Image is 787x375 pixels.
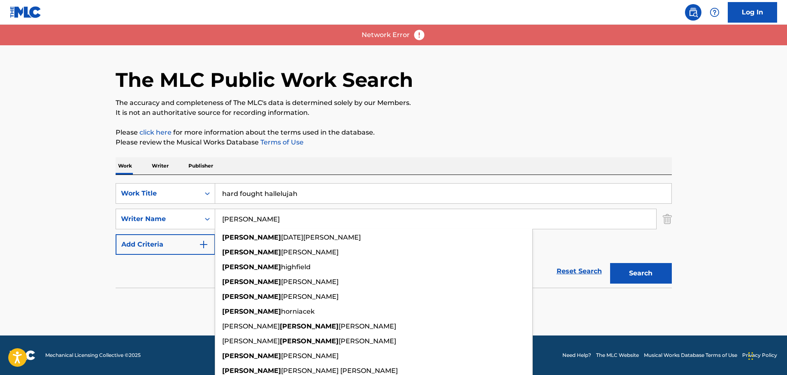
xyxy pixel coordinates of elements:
[222,352,281,360] strong: [PERSON_NAME]
[222,263,281,271] strong: [PERSON_NAME]
[222,307,281,315] strong: [PERSON_NAME]
[116,157,135,175] p: Work
[222,337,280,345] span: [PERSON_NAME]
[222,293,281,300] strong: [PERSON_NAME]
[116,108,672,118] p: It is not an authoritative source for recording information.
[280,322,339,330] strong: [PERSON_NAME]
[186,157,216,175] p: Publisher
[596,352,639,359] a: The MLC Website
[222,322,280,330] span: [PERSON_NAME]
[742,352,777,359] a: Privacy Policy
[281,233,361,241] span: [DATE][PERSON_NAME]
[688,7,698,17] img: search
[281,307,315,315] span: horniacek
[45,352,141,359] span: Mechanical Licensing Collective © 2025
[413,29,425,41] img: error
[663,209,672,229] img: Delete Criterion
[706,4,723,21] div: Help
[116,98,672,108] p: The accuracy and completeness of The MLC's data is determined solely by our Members.
[116,137,672,147] p: Please review the Musical Works Database
[281,367,398,375] span: [PERSON_NAME] [PERSON_NAME]
[339,322,396,330] span: [PERSON_NAME]
[281,248,339,256] span: [PERSON_NAME]
[562,352,591,359] a: Need Help?
[121,214,195,224] div: Writer Name
[685,4,701,21] a: Public Search
[149,157,171,175] p: Writer
[121,189,195,198] div: Work Title
[748,344,753,368] div: Drag
[281,278,339,286] span: [PERSON_NAME]
[281,352,339,360] span: [PERSON_NAME]
[222,233,281,241] strong: [PERSON_NAME]
[222,278,281,286] strong: [PERSON_NAME]
[259,138,304,146] a: Terms of Use
[746,335,787,375] iframe: Chat Widget
[222,367,281,375] strong: [PERSON_NAME]
[280,337,339,345] strong: [PERSON_NAME]
[222,248,281,256] strong: [PERSON_NAME]
[728,2,777,23] a: Log In
[281,263,311,271] span: highfield
[710,7,720,17] img: help
[199,240,209,249] img: 9d2ae6d4665cec9f34b9.svg
[10,350,35,360] img: logo
[116,234,215,255] button: Add Criteria
[644,352,737,359] a: Musical Works Database Terms of Use
[281,293,339,300] span: [PERSON_NAME]
[10,6,42,18] img: MLC Logo
[610,263,672,284] button: Search
[362,30,410,40] p: Network Error
[139,128,172,136] a: click here
[553,262,606,280] a: Reset Search
[116,128,672,137] p: Please for more information about the terms used in the database.
[116,68,413,92] h1: The MLC Public Work Search
[339,337,396,345] span: [PERSON_NAME]
[116,183,672,288] form: Search Form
